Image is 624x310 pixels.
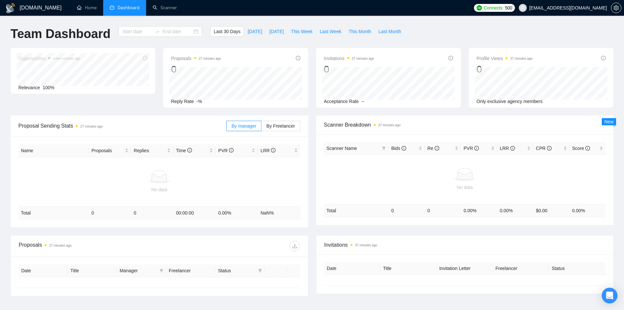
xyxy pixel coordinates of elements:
div: Open Intercom Messenger [602,288,617,303]
span: This Week [291,28,312,35]
span: 100% [43,85,54,90]
button: download [290,241,300,251]
span: info-circle [547,146,552,151]
time: 37 minutes ago [378,123,401,127]
span: Connects: [484,4,503,11]
span: filter [257,266,263,276]
span: info-circle [435,146,439,151]
input: Start date [122,28,152,35]
span: info-circle [601,56,606,60]
span: Last Week [320,28,341,35]
th: Title [380,262,437,275]
td: 0 [425,204,461,217]
td: 0.00 % [497,204,533,217]
td: 0 [131,207,173,219]
th: Proposals [89,144,131,157]
time: 27 minutes ago [80,125,103,128]
td: 0.00 % [570,204,606,217]
td: Total [324,204,389,217]
td: 0.00 % [216,207,258,219]
time: 27 minutes ago [49,244,71,247]
span: Proposals [171,54,221,62]
span: -- [361,99,364,104]
td: NaN % [258,207,300,219]
th: Date [324,262,381,275]
td: 0 [89,207,131,219]
span: dashboard [110,5,114,10]
a: setting [611,5,621,10]
time: 37 minutes ago [510,57,532,60]
span: info-circle [474,146,479,151]
time: 37 minutes ago [355,243,377,247]
span: LRR [500,146,515,151]
button: Last Week [316,26,345,37]
span: Last Month [378,28,401,35]
span: info-circle [402,146,406,151]
td: Total [18,207,89,219]
span: Proposal Sending Stats [18,122,226,130]
span: info-circle [296,56,300,60]
div: 0 [477,63,533,75]
span: user [520,6,525,10]
span: Status [218,267,255,274]
button: Last 30 Days [210,26,244,37]
span: info-circle [585,146,590,151]
span: Score [572,146,590,151]
h1: Team Dashboard [10,26,110,42]
span: Only exclusive agency members [477,99,543,104]
td: 0.00 % [461,204,497,217]
span: to [155,29,160,34]
button: setting [611,3,621,13]
time: 37 minutes ago [352,57,374,60]
div: Proposals [19,241,159,251]
span: Last 30 Days [214,28,240,35]
th: Replies [131,144,173,157]
span: download [290,243,300,249]
div: No data [21,186,298,193]
span: info-circle [187,148,192,153]
button: Last Month [375,26,405,37]
span: LRR [260,148,275,153]
td: $ 0.00 [533,204,569,217]
th: Name [18,144,89,157]
span: info-circle [229,148,234,153]
button: This Week [287,26,316,37]
span: PVR [463,146,479,151]
span: This Month [349,28,371,35]
span: Scanner Name [327,146,357,151]
a: searchScanner [153,5,177,10]
span: [DATE] [269,28,284,35]
span: Relevance [18,85,40,90]
img: logo [5,3,16,13]
th: Manager [117,264,166,277]
span: swap-right [155,29,160,34]
time: 27 minutes ago [199,57,221,60]
span: [DATE] [248,28,262,35]
span: info-circle [448,56,453,60]
span: filter [258,269,262,273]
button: [DATE] [244,26,266,37]
td: 0 [388,204,425,217]
input: End date [162,28,192,35]
span: filter [382,146,386,150]
span: Acceptance Rate [324,99,359,104]
span: By manager [232,123,256,129]
th: Status [549,262,605,275]
span: setting [611,5,621,10]
th: Date [19,264,68,277]
button: [DATE] [266,26,287,37]
td: 00:00:00 [173,207,216,219]
span: Proposals [91,147,123,154]
span: Profile Views [477,54,533,62]
span: Scanner Breakdown [324,121,606,129]
span: PVR [218,148,234,153]
div: No data [327,184,603,191]
div: 0 [171,63,221,75]
span: Replies [134,147,166,154]
span: Dashboard [118,5,140,10]
th: Freelancer [493,262,549,275]
span: Manager [120,267,157,274]
span: 500 [505,4,512,11]
img: upwork-logo.png [477,5,482,10]
th: Invitation Letter [437,262,493,275]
